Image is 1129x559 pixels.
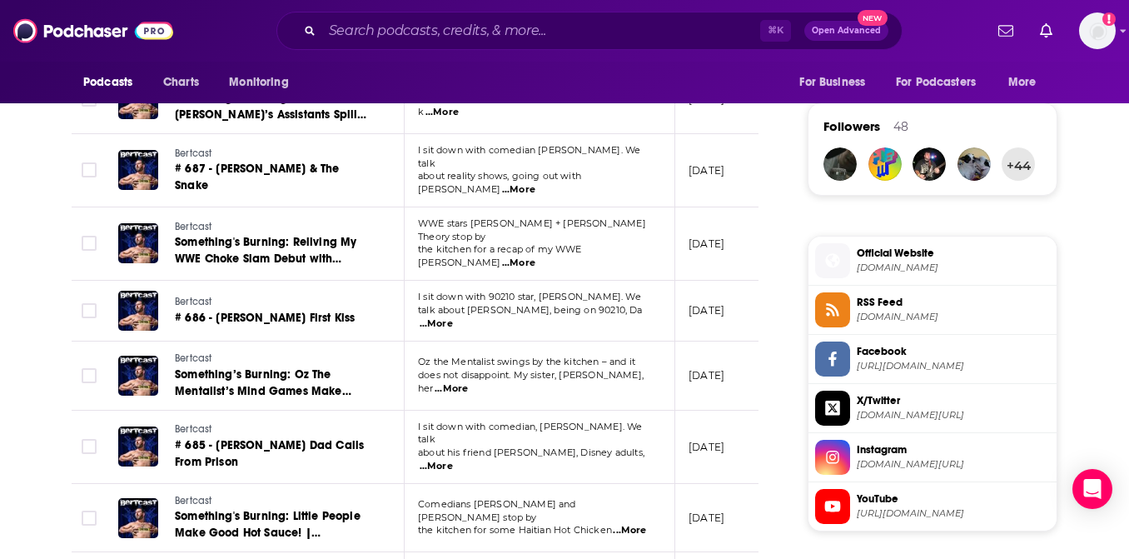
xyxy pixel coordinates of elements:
span: ⌘ K [760,20,791,42]
span: # 687 - [PERSON_NAME] & The Snake [175,162,340,192]
span: Bertcast [175,495,211,507]
span: https://www.facebook.com/TheBertcast [857,360,1050,372]
span: Toggle select row [82,236,97,251]
a: Bertcast [175,147,375,162]
span: Official Website [857,246,1050,261]
svg: Add a profile image [1102,12,1116,26]
span: Bertcast [175,221,211,232]
span: New [858,10,888,26]
span: ...More [435,382,468,396]
span: bertcast.libsyn.com [857,262,1050,274]
a: Facebook[URL][DOMAIN_NAME] [815,342,1050,377]
a: X/Twitter[DOMAIN_NAME][URL] [815,391,1050,426]
span: ...More [613,524,646,537]
button: Open AdvancedNew [804,21,888,41]
img: INRI81216 [868,147,902,181]
span: Charts [163,71,199,94]
span: Toggle select row [82,439,97,454]
div: 48 [893,119,908,134]
div: Search podcasts, credits, & more... [276,12,903,50]
button: open menu [788,67,886,98]
img: philceto [823,147,857,181]
a: # 686 - [PERSON_NAME] First Kiss [175,310,373,327]
img: Fancytaco [957,147,991,181]
span: about his friend [PERSON_NAME], Disney adults, [418,447,644,458]
a: Official Website[DOMAIN_NAME] [815,243,1050,278]
span: Toggle select row [82,303,97,318]
a: Bertcast [175,422,375,437]
a: # 685 - [PERSON_NAME] Dad Calls From Prison [175,437,375,471]
span: RSS Feed [857,295,1050,310]
button: Show profile menu [1079,12,1116,49]
a: Instagram[DOMAIN_NAME][URL] [815,440,1050,475]
span: X/Twitter [857,393,1050,408]
span: Bertcast [175,296,211,307]
a: Something's Burning: Reliving My WWE Choke Slam Debut with [PERSON_NAME] + [PERSON_NAME] Theory |... [175,234,375,267]
span: Toggle select row [82,162,97,177]
button: open menu [997,67,1057,98]
span: Bertcast [175,147,211,159]
span: ...More [425,106,459,119]
button: open menu [217,67,310,98]
img: User Profile [1079,12,1116,49]
span: https://www.youtube.com/@bertkreischer [857,507,1050,520]
a: Something's Burning: Little People Make Good Hot Sauce! | [PERSON_NAME] + [PERSON_NAME] | S5 E21 [175,508,375,542]
a: Show notifications dropdown [992,17,1020,45]
span: Oz the Mentalist swings by the kitchen – and it [418,356,635,367]
input: Search podcasts, credits, & more... [322,17,760,44]
a: Charts [152,67,209,98]
span: Toggle select row [82,92,97,107]
p: [DATE] [689,440,724,454]
span: Comedians [PERSON_NAME] and [PERSON_NAME] stop by [418,498,576,523]
span: Facebook [857,344,1050,359]
span: # 685 - [PERSON_NAME] Dad Calls From Prison [175,438,364,469]
a: Bertcast [175,295,373,310]
span: Bertcast [175,423,211,435]
span: Toggle select row [82,511,97,526]
a: ryanexsus [913,147,946,181]
span: instagram.com/thebertcast [857,458,1050,471]
div: Open Intercom Messenger [1072,469,1112,509]
span: about reality shows, going out with [PERSON_NAME] [418,170,581,195]
span: ...More [420,317,453,331]
img: Podchaser - Follow, Share and Rate Podcasts [13,15,173,47]
span: Podcasts [83,71,132,94]
span: Something’s Burning: Oz The Mentalist’s Mind Games Make [PERSON_NAME] Cry | S5 E22 [175,367,351,415]
a: Bertcast [175,494,375,509]
a: Something’s Burning: [PERSON_NAME]’s Assistants Spill Secrets | [PERSON_NAME] + [PERSON_NAME] | S... [175,90,375,123]
span: Toggle select row [82,368,97,383]
span: twitter.com/bertcast [857,409,1050,422]
a: RSS Feed[DOMAIN_NAME] [815,292,1050,327]
span: Logged in as heidi.egloff [1079,12,1116,49]
p: [DATE] [689,511,724,525]
span: For Business [799,71,865,94]
span: # 686 - [PERSON_NAME] First Kiss [175,311,355,325]
p: [DATE] [689,368,724,382]
span: ...More [502,257,535,270]
span: [PERSON_NAME] + [PERSON_NAME], come by the k [418,92,657,117]
span: Bertcast [175,352,211,364]
span: YouTube [857,492,1050,507]
span: More [1008,71,1037,94]
span: the kitchen for some Haitian Hot Chicken [418,524,612,536]
button: +44 [1002,147,1035,181]
a: Bertcast [175,220,375,235]
span: feeds.megaphone.fm [857,311,1050,323]
span: Something's Burning: Reliving My WWE Choke Slam Debut with [PERSON_NAME] + [PERSON_NAME] Theory |... [175,235,369,299]
span: ...More [502,183,535,197]
span: WWE stars [PERSON_NAME] + [PERSON_NAME] Theory stop by [418,217,646,242]
span: I sit down with 90210 star, [PERSON_NAME]. We [418,291,641,302]
a: Bertcast [175,352,375,367]
span: Monitoring [229,71,288,94]
p: [DATE] [689,303,724,317]
span: ...More [420,460,453,473]
span: the kitchen for a recap of my WWE [PERSON_NAME] [418,243,582,268]
span: Open Advanced [812,27,881,35]
button: open menu [885,67,1000,98]
a: Something’s Burning: Oz The Mentalist’s Mind Games Make [PERSON_NAME] Cry | S5 E22 [175,367,375,400]
span: Instagram [857,442,1050,457]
